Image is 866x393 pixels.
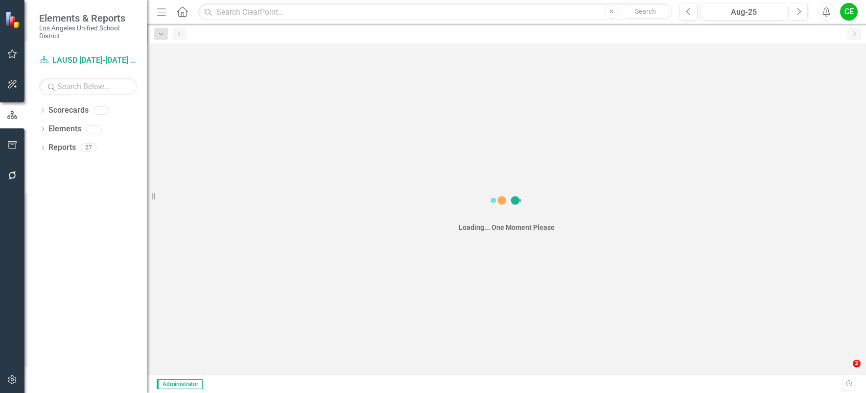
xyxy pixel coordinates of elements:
input: Search Below... [39,78,137,95]
small: Los Angeles Unified School District [39,24,137,40]
iframe: Intercom live chat [833,360,856,383]
button: Search [621,5,670,19]
a: LAUSD [DATE]-[DATE] Strategic Plan [39,55,137,66]
a: Elements [48,123,81,135]
span: 2 [853,360,861,368]
span: Administrator [157,379,203,389]
a: Reports [48,142,76,153]
span: Search [635,7,656,15]
a: Scorecards [48,105,89,116]
input: Search ClearPoint... [198,3,672,21]
button: Aug-25 [701,3,787,21]
span: Elements & Reports [39,12,137,24]
img: ClearPoint Strategy [5,11,22,28]
div: Loading... One Moment Please [459,222,555,232]
div: Aug-25 [704,6,784,18]
button: CE [840,3,858,21]
div: 27 [81,144,96,152]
